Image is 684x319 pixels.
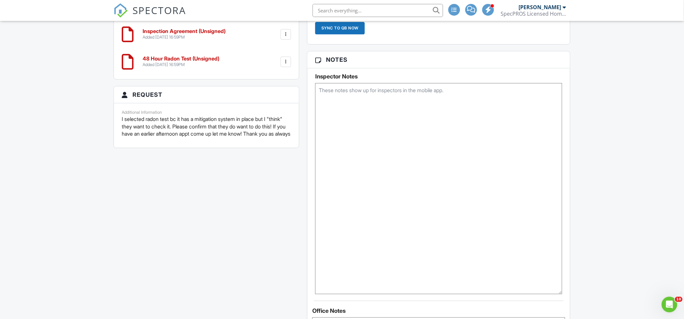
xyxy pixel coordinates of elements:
[143,62,219,67] div: Added [DATE] 16:59PM
[114,9,186,23] a: SPECTORA
[143,35,225,40] div: Added [DATE] 16:59PM
[143,28,225,40] a: Inspection Agreement (Unsigned) Added [DATE] 16:59PM
[313,4,443,17] input: Search everything...
[675,297,683,302] span: 10
[143,28,225,34] h6: Inspection Agreement (Unsigned)
[315,22,365,34] div: Sync to QB Now
[114,86,299,103] h3: Request
[315,73,562,80] h5: Inspector Notes
[662,297,677,312] iframe: Intercom live chat
[122,115,291,137] p: I selected radon test bc it has a mitigation system in place but I "think" they want to check it....
[501,10,566,17] div: SpecPROS Licensed Home Inspectors
[143,56,219,62] h6: 48 Hour Radon Test (Unsigned)
[143,56,219,67] a: 48 Hour Radon Test (Unsigned) Added [DATE] 16:59PM
[307,51,570,68] h3: Notes
[519,4,561,10] div: [PERSON_NAME]
[122,110,162,115] label: Additional Information
[114,3,128,18] img: The Best Home Inspection Software - Spectora
[132,3,186,17] span: SPECTORA
[312,308,565,314] div: Office Notes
